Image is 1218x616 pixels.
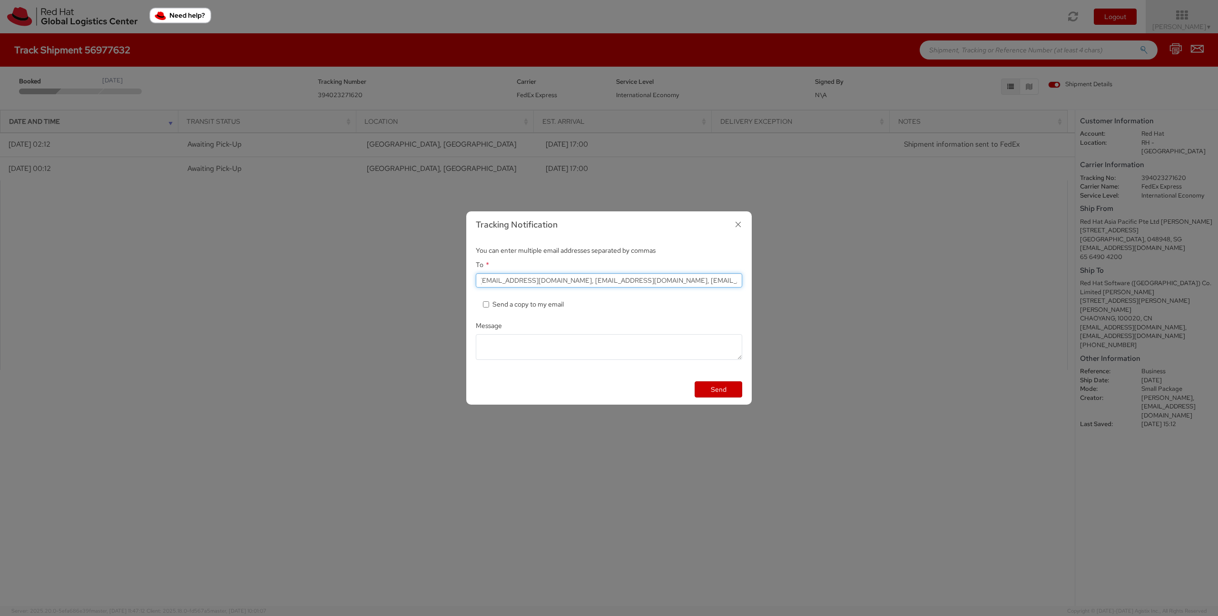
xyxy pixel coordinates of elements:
[476,321,502,330] span: Message
[476,246,742,255] p: You can enter multiple email addresses separated by commas
[149,8,211,23] button: Need help?
[476,273,742,288] input: Enter Email Address
[483,299,565,309] label: Send a copy to my email
[476,219,742,231] h3: Tracking Notification
[476,260,483,269] span: To
[483,301,489,308] input: Send a copy to my email
[695,381,742,397] button: Send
